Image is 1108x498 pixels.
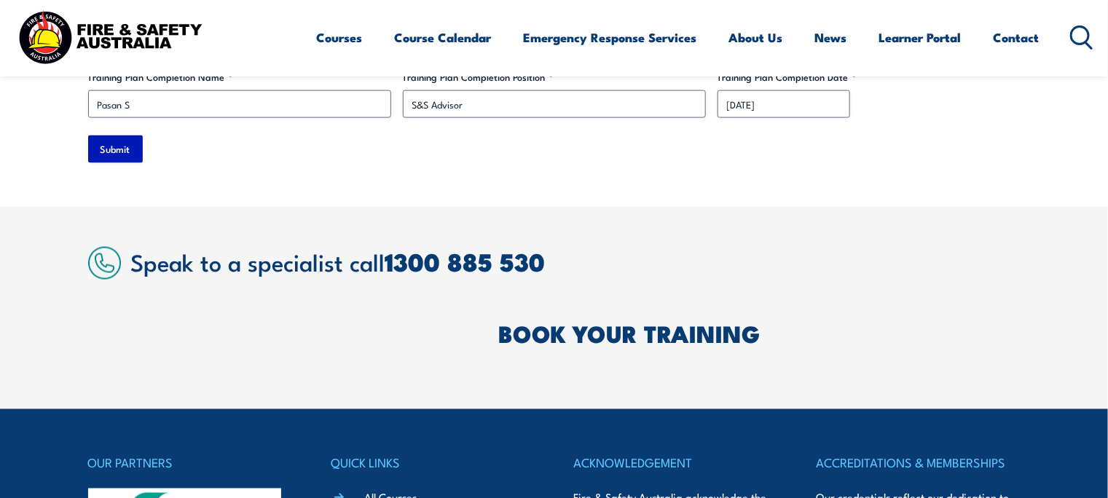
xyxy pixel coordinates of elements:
label: Training Plan Completion Date [718,70,1021,84]
a: 1300 885 530 [385,242,546,280]
h2: BOOK YOUR TRAINING [499,323,1021,343]
label: Training Plan Completion Position [403,70,706,84]
a: Courses [317,18,363,57]
a: Contact [994,18,1040,57]
label: Training Plan Completion Name [88,70,391,84]
input: dd/mm/yyyy [718,90,850,118]
h4: ACCREDITATIONS & MEMBERSHIPS [816,453,1020,473]
h4: QUICK LINKS [331,453,535,473]
a: Emergency Response Services [524,18,697,57]
a: News [815,18,847,57]
a: About Us [729,18,783,57]
h4: OUR PARTNERS [88,453,292,473]
a: Learner Portal [879,18,962,57]
a: Course Calendar [395,18,492,57]
h4: ACKNOWLEDGEMENT [573,453,777,473]
h2: Speak to a specialist call [131,248,1021,274]
input: Submit [88,135,143,163]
